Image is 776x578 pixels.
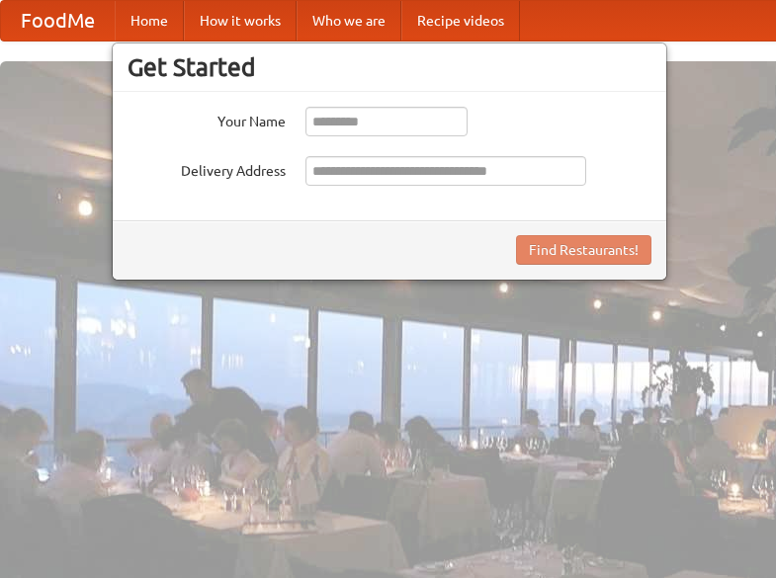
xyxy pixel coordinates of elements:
[115,1,184,41] a: Home
[297,1,401,41] a: Who we are
[401,1,520,41] a: Recipe videos
[128,52,651,82] h3: Get Started
[1,1,115,41] a: FoodMe
[128,156,286,181] label: Delivery Address
[516,235,651,265] button: Find Restaurants!
[128,107,286,131] label: Your Name
[184,1,297,41] a: How it works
